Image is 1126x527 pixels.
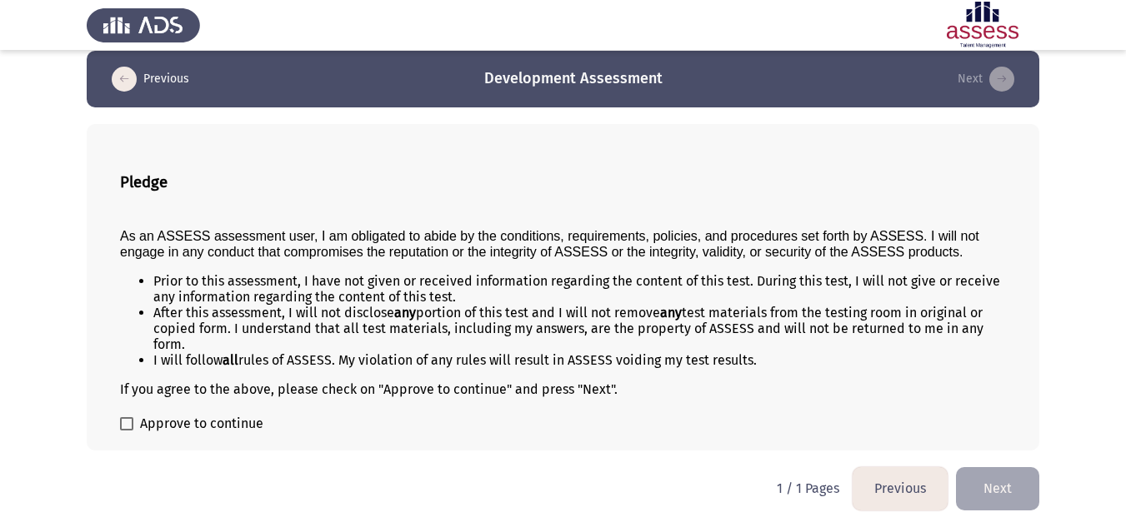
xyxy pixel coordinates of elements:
[107,66,194,92] button: load previous page
[484,68,663,89] h3: Development Assessment
[953,66,1019,92] button: load next page
[153,352,1006,368] li: I will follow rules of ASSESS. My violation of any rules will result in ASSESS voiding my test re...
[120,173,168,191] b: Pledge
[853,467,948,510] button: load previous page
[120,381,1006,397] div: If you agree to the above, please check on "Approve to continue" and press "Next".
[660,305,682,321] b: any
[140,414,263,434] span: Approve to continue
[956,467,1039,510] button: load next page
[153,273,1006,305] li: Prior to this assessment, I have not given or received information regarding the content of this ...
[120,229,979,259] span: As an ASSESS assessment user, I am obligated to abide by the conditions, requirements, policies, ...
[153,305,1006,352] li: After this assessment, I will not disclose portion of this test and I will not remove test materi...
[87,2,200,48] img: Assess Talent Management logo
[926,2,1039,48] img: Assessment logo of Development Assessment R1 (EN/AR)
[777,480,839,496] p: 1 / 1 Pages
[394,305,416,321] b: any
[223,352,238,368] b: all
